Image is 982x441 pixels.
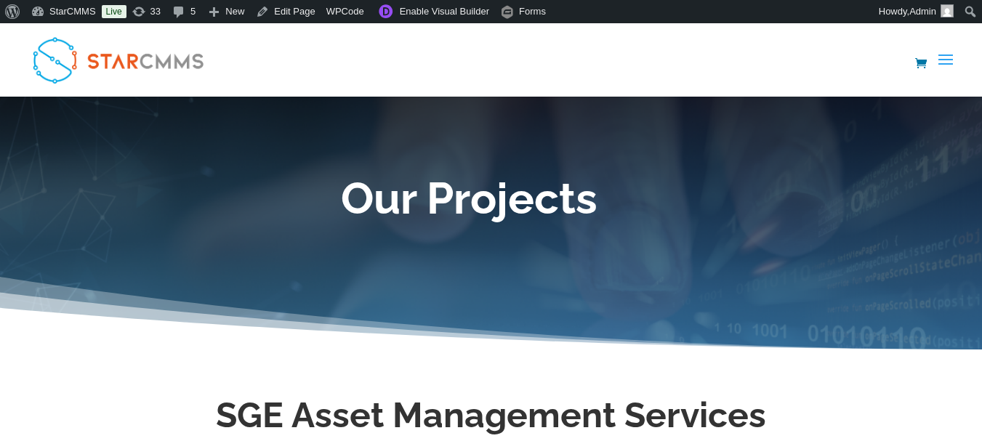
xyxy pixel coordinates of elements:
[909,6,936,17] span: Admin
[102,5,126,18] a: Live
[55,177,884,227] h1: Our Projects
[941,4,954,17] img: Image
[25,29,212,90] img: StarCMMS
[909,371,982,441] iframe: Chat Widget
